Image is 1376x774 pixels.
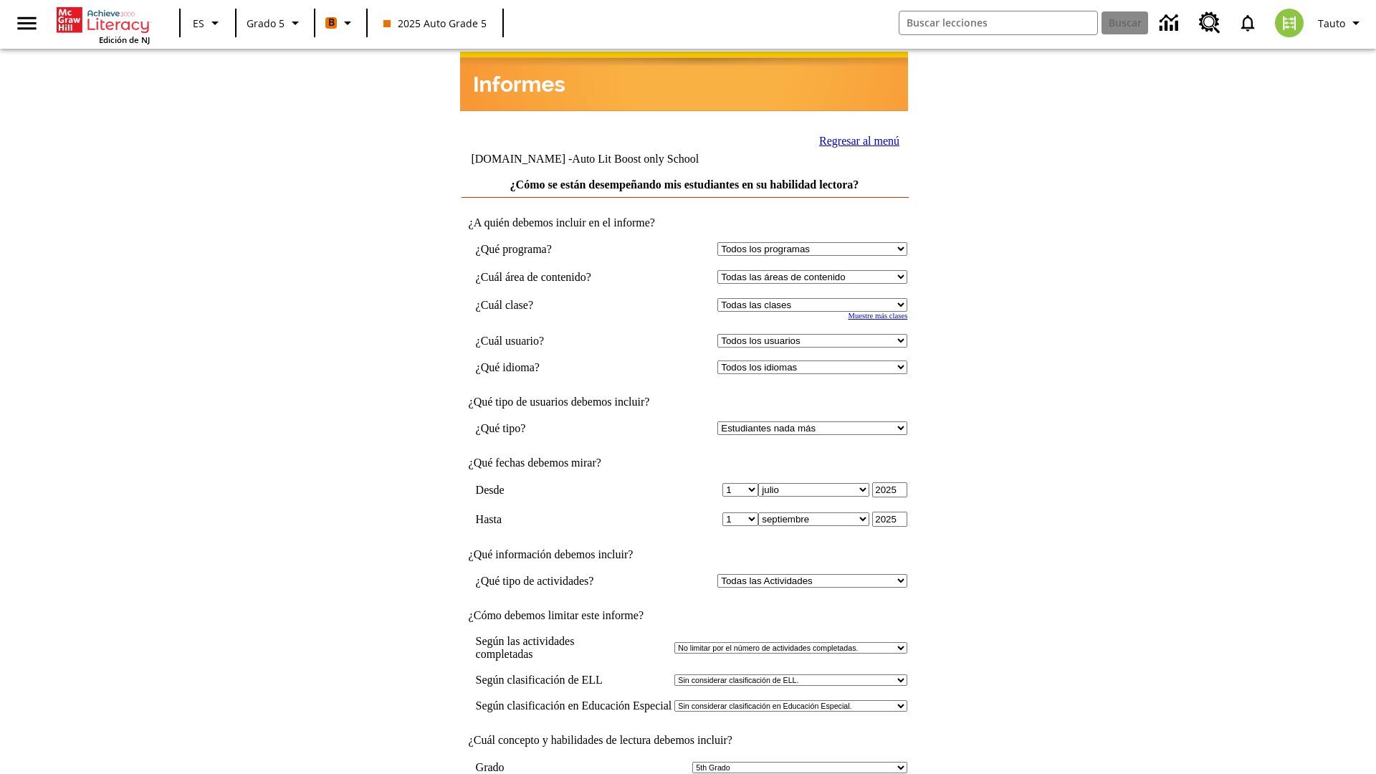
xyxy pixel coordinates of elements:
nobr: Auto Lit Boost only School [572,153,699,165]
span: 2025 Auto Grade 5 [383,16,487,31]
a: Centro de recursos, Se abrirá en una pestaña nueva. [1190,4,1229,42]
button: Abrir el menú lateral [6,2,48,44]
td: ¿Qué tipo de actividades? [476,574,638,588]
span: B [328,14,335,32]
a: Regresar al menú [819,135,899,147]
input: Buscar campo [899,11,1097,34]
div: Portada [57,4,150,45]
button: Escoja un nuevo avatar [1266,4,1312,42]
td: ¿Cuál clase? [476,298,638,312]
td: Desde [476,482,638,497]
td: ¿A quién debemos incluir en el informe? [462,216,908,229]
img: header [460,52,908,111]
td: ¿Qué tipo? [476,421,638,435]
td: ¿Qué información debemos incluir? [462,548,908,561]
td: Según clasificación en Educación Especial [476,699,672,712]
button: Grado: Grado 5, Elige un grado [241,10,310,36]
td: ¿Qué idioma? [476,360,638,374]
span: Grado 5 [247,16,285,31]
span: Edición de NJ [99,34,150,45]
a: Centro de información [1151,4,1190,43]
button: Perfil/Configuración [1312,10,1370,36]
span: ES [193,16,204,31]
td: ¿Qué programa? [476,242,638,256]
td: ¿Cuál concepto y habilidades de lectura debemos incluir? [462,734,908,747]
span: Tauto [1318,16,1345,31]
td: ¿Cuál usuario? [476,334,638,348]
td: [DOMAIN_NAME] - [471,153,734,166]
td: Hasta [476,512,638,527]
a: Muestre más clases [848,312,907,320]
td: ¿Qué tipo de usuarios debemos incluir? [462,396,908,408]
nobr: ¿Cuál área de contenido? [476,271,591,283]
td: Grado [476,761,527,774]
td: Según clasificación de ELL [476,674,672,687]
button: Boost El color de la clase es anaranjado. Cambiar el color de la clase. [320,10,362,36]
a: ¿Cómo se están desempeñando mis estudiantes en su habilidad lectora? [510,178,859,191]
td: Según las actividades completadas [476,635,672,661]
td: ¿Cómo debemos limitar este informe? [462,609,908,622]
img: avatar image [1275,9,1304,37]
a: Notificaciones [1229,4,1266,42]
button: Lenguaje: ES, Selecciona un idioma [185,10,231,36]
td: ¿Qué fechas debemos mirar? [462,457,908,469]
